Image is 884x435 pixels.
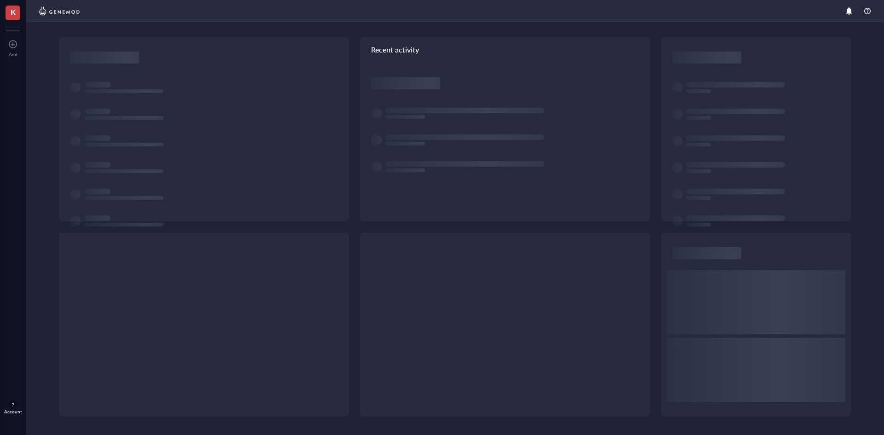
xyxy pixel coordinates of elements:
[37,6,82,17] img: genemod-logo
[4,409,22,414] div: Account
[12,402,14,407] span: ?
[11,6,16,17] span: K
[9,52,17,57] div: Add
[360,37,650,63] div: Recent activity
